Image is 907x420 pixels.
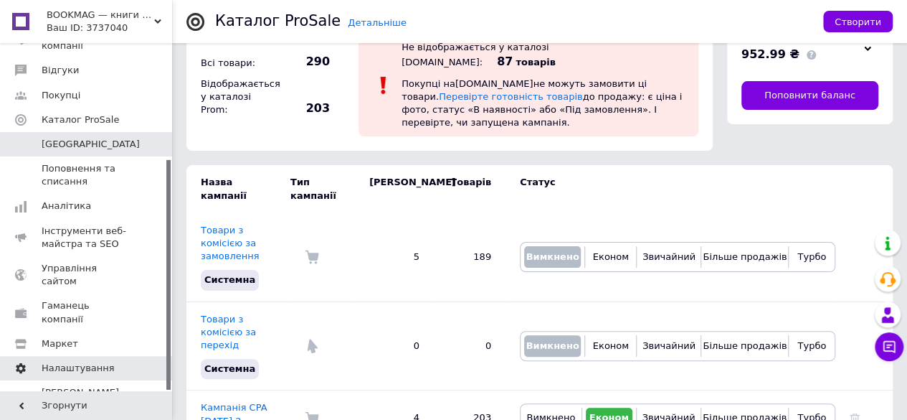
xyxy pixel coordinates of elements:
span: Системна [204,363,255,374]
div: Ваш ID: 3737040 [47,22,172,34]
span: 203 [280,101,330,116]
span: [GEOGRAPHIC_DATA] [42,138,140,151]
span: Гаманець компанії [42,299,133,325]
span: Створити [835,17,881,27]
span: Каталог ProSale [42,113,119,126]
a: Товари з комісією за перехід [201,314,256,350]
button: Турбо [792,335,831,357]
button: Вимкнено [524,246,581,268]
button: Економ [589,246,632,268]
a: Поповнити баланс [741,81,878,110]
a: Детальніше [348,17,407,28]
div: Каталог ProSale [215,14,341,29]
button: Звичайний [640,246,697,268]
span: 290 [280,54,330,70]
span: Вимкнено [526,340,579,351]
span: Більше продажів [703,251,787,262]
img: :exclamation: [373,75,394,96]
span: 952.99 ₴ [741,47,799,61]
span: товарів [516,57,555,67]
span: Налаштування [42,362,115,375]
span: Економ [593,340,629,351]
button: Чат з покупцем [875,332,903,361]
div: Всі товари: [197,53,276,73]
td: Статус [505,165,835,213]
td: 189 [434,213,505,302]
img: Комісія за замовлення [305,250,319,264]
span: Економ [593,251,629,262]
button: Турбо [792,246,831,268]
span: Відгуки [42,64,79,77]
span: Інструменти веб-майстра та SEO [42,225,133,251]
button: Економ [589,335,632,357]
td: Назва кампанії [186,165,290,213]
span: Маркет [42,337,78,350]
span: Вимкнено [526,251,579,262]
button: Звичайний [640,335,697,357]
td: 0 [434,302,505,391]
span: Звичайний [642,340,695,351]
td: 0 [355,302,434,391]
a: Товари з комісією за замовлення [201,225,259,261]
img: Комісія за перехід [305,339,319,353]
span: Турбо [797,340,826,351]
td: 5 [355,213,434,302]
td: [PERSON_NAME] [355,165,434,213]
div: Відображається у каталозі Prom: [197,74,276,121]
button: Вимкнено [524,335,581,357]
span: Покупці на [DOMAIN_NAME] не можуть замовити ці товари. до продажу: є ціна і фото, статус «В наявн... [402,78,682,129]
td: Товарів [434,165,505,213]
button: Створити [823,11,893,32]
td: Тип кампанії [290,165,355,213]
span: Звичайний [642,251,695,262]
span: Управління сайтом [42,262,133,288]
span: Поповнення та списання [42,162,133,188]
span: 87 [497,55,513,68]
span: Турбо [797,251,826,262]
button: Більше продажів [705,335,784,357]
span: Аналітика [42,200,91,213]
a: Перевірте готовність товарів [439,91,583,102]
span: Покупці [42,89,80,102]
span: Системна [204,274,255,285]
span: Більше продажів [703,340,787,351]
button: Більше продажів [705,246,784,268]
span: BOOKMAG — книги з психології та саморозвитку [47,9,154,22]
span: Поповнити баланс [764,89,855,102]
